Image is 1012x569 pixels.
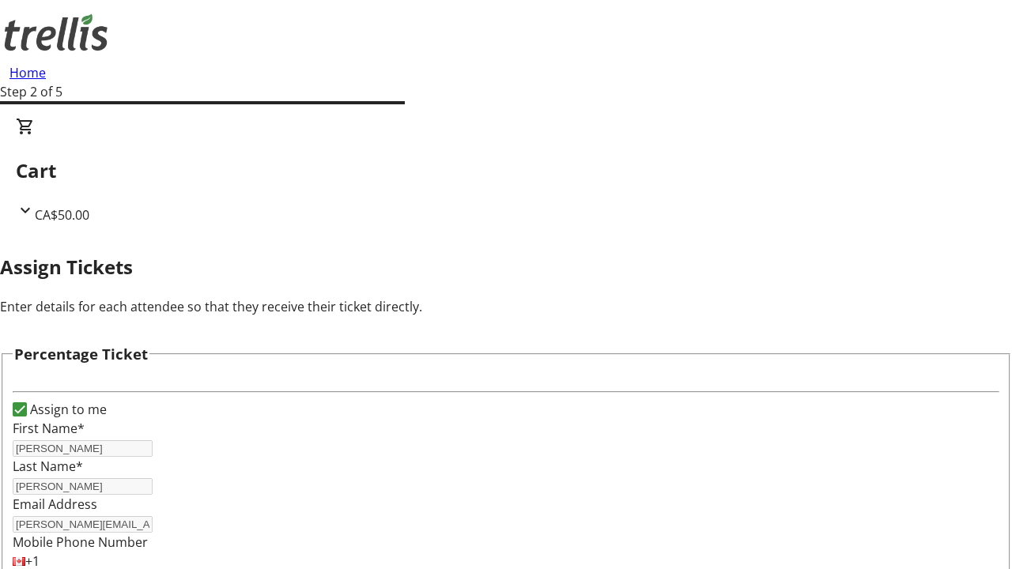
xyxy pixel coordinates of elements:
[13,420,85,437] label: First Name*
[13,458,83,475] label: Last Name*
[16,156,996,185] h2: Cart
[35,206,89,224] span: CA$50.00
[16,117,996,224] div: CartCA$50.00
[13,496,97,513] label: Email Address
[27,400,107,419] label: Assign to me
[13,533,148,551] label: Mobile Phone Number
[14,343,148,365] h3: Percentage Ticket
